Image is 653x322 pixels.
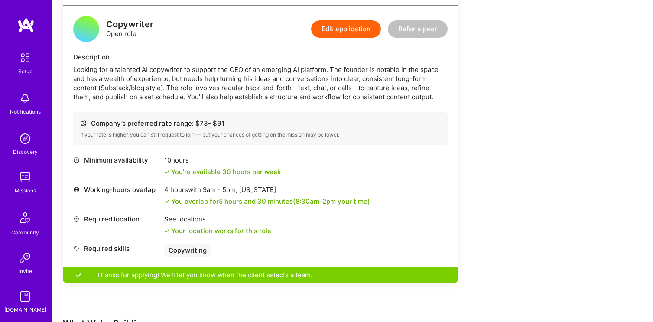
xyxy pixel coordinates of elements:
img: teamwork [16,169,34,186]
div: Your location works for this role [164,226,271,235]
i: icon Tag [73,245,80,252]
div: Minimum availability [73,156,160,165]
div: Notifications [10,107,41,116]
i: icon World [73,186,80,193]
div: Discovery [13,147,38,156]
div: Open role [106,20,153,38]
div: Description [73,52,448,62]
div: 10 hours [164,156,281,165]
div: Invite [19,267,32,276]
img: discovery [16,130,34,147]
img: guide book [16,288,34,305]
img: Invite [16,249,34,267]
div: Copywriter [106,20,153,29]
div: Looking for a talented AI copywriter to support the CEO of an emerging AI platform. The founder i... [73,65,448,101]
div: Thanks for applying! We'll let you know when the client selects a team. [63,267,458,283]
img: bell [16,90,34,107]
span: 8:30am - 2pm [296,197,336,205]
div: Setup [18,67,32,76]
div: Working-hours overlap [73,185,160,194]
button: Edit application [311,20,381,38]
div: See locations [164,215,271,224]
button: Refer a peer [388,20,448,38]
div: If your rate is higher, you can still request to join — but your chances of getting on the missio... [80,131,441,138]
div: Company’s preferred rate range: $ 73 - $ 91 [80,119,441,128]
img: logo [17,17,35,33]
div: Community [11,228,39,237]
div: [DOMAIN_NAME] [4,305,46,314]
div: Required skills [73,244,160,253]
div: Required location [73,215,160,224]
span: 9am - 5pm , [201,185,239,194]
i: icon Cash [80,120,87,127]
img: setup [16,49,34,67]
img: Community [15,207,36,228]
div: Missions [15,186,36,195]
i: icon Check [164,199,169,204]
i: icon Clock [73,157,80,163]
div: 4 hours with [US_STATE] [164,185,370,194]
i: icon Check [164,228,169,234]
div: Copywriting [164,244,211,257]
div: You overlap for 5 hours and 30 minutes ( your time) [171,197,370,206]
i: icon Location [73,216,80,222]
div: You're available 30 hours per week [164,167,281,176]
i: icon Check [164,169,169,175]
